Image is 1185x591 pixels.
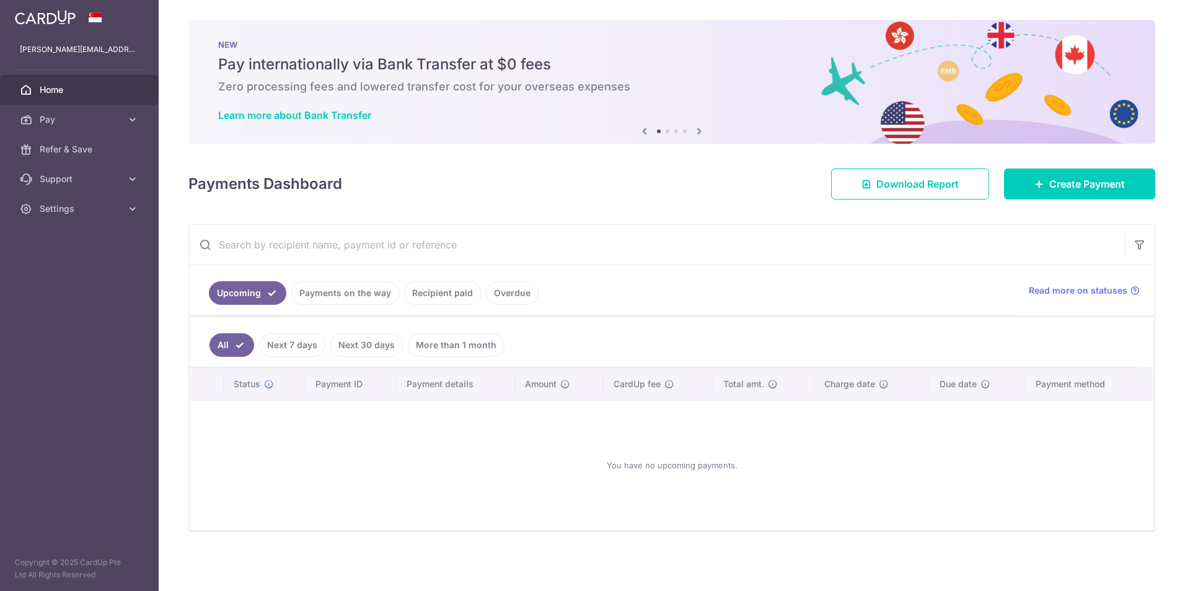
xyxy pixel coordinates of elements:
h4: Payments Dashboard [188,173,342,195]
a: All [209,333,254,357]
img: CardUp [15,10,76,25]
span: Refer & Save [40,143,121,155]
a: Overdue [486,281,539,305]
th: Payment method [1026,368,1154,400]
span: Total amt. [723,378,764,390]
span: Read more on statuses [1029,284,1127,297]
span: Support [40,173,121,185]
th: Payment details [397,368,515,400]
p: [PERSON_NAME][EMAIL_ADDRESS][DOMAIN_NAME] [20,43,139,56]
input: Search by recipient name, payment id or reference [189,225,1125,265]
span: Amount [525,378,557,390]
a: Recipient paid [404,281,481,305]
span: CardUp fee [614,378,661,390]
a: Read more on statuses [1029,284,1140,297]
a: Payments on the way [291,281,399,305]
span: Due date [940,378,977,390]
img: Bank transfer banner [188,20,1155,144]
a: Create Payment [1004,169,1155,199]
span: Download Report [876,177,959,191]
a: Download Report [831,169,989,199]
span: Pay [40,113,121,126]
a: Upcoming [209,281,286,305]
a: Learn more about Bank Transfer [218,109,371,121]
p: NEW [218,40,1126,50]
span: Charge date [824,378,875,390]
a: Next 7 days [259,333,325,357]
h6: Zero processing fees and lowered transfer cost for your overseas expenses [218,79,1126,94]
span: Home [40,84,121,96]
th: Payment ID [306,368,397,400]
h5: Pay internationally via Bank Transfer at $0 fees [218,55,1126,74]
span: Status [234,378,260,390]
span: Settings [40,203,121,215]
span: Create Payment [1049,177,1125,191]
a: Next 30 days [330,333,403,357]
div: You have no upcoming payments. [205,411,1139,520]
a: More than 1 month [408,333,504,357]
